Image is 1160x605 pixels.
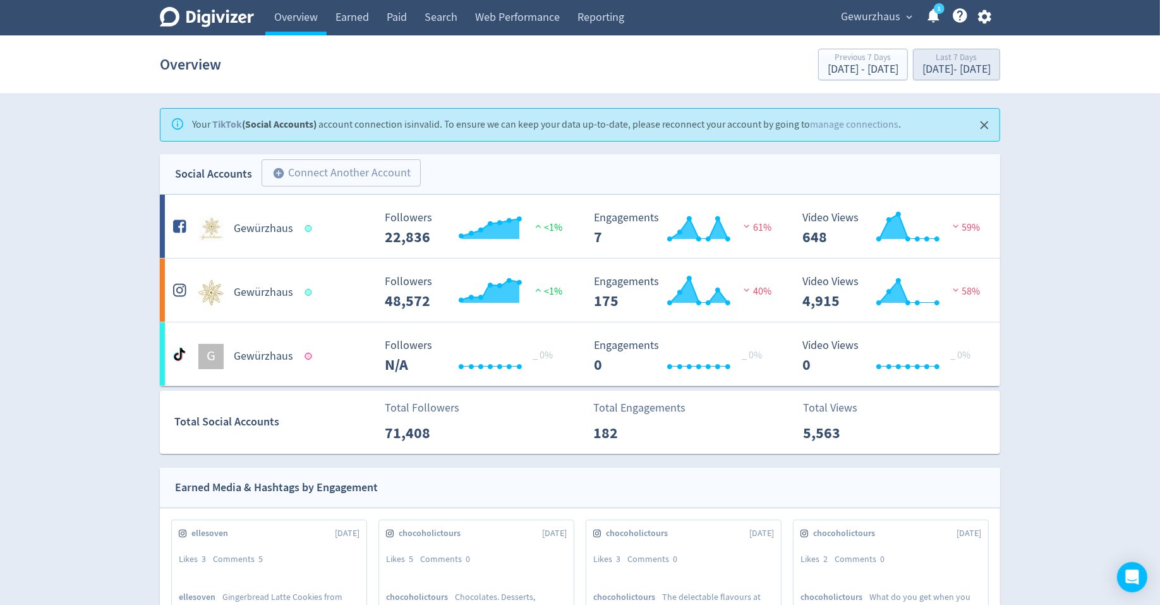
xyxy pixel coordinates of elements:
[385,400,459,417] p: Total Followers
[593,591,662,603] span: chocoholictours
[828,64,898,75] div: [DATE] - [DATE]
[198,216,224,241] img: Gewürzhaus undefined
[803,422,876,444] p: 5,563
[593,400,686,417] p: Total Engagements
[175,479,378,497] div: Earned Media & Hashtags by Engagement
[818,49,908,80] button: Previous 7 Days[DATE] - [DATE]
[810,118,898,131] a: manage connections
[532,221,563,234] span: <1%
[922,53,991,64] div: Last 7 Days
[828,53,898,64] div: Previous 7 Days
[305,225,316,232] span: Data last synced: 15 Sep 2025, 1:01am (AEST)
[212,118,242,131] a: TikTok
[813,527,882,540] span: chocoholictours
[202,553,206,565] span: 3
[749,527,774,540] span: [DATE]
[740,221,753,231] img: negative-performance.svg
[160,259,1000,322] a: Gewürzhaus undefinedGewürzhaus Followers --- Followers 48,572 <1% Engagements 175 Engagements 175...
[801,553,835,566] div: Likes
[841,7,900,27] span: Gewurzhaus
[385,422,457,444] p: 71,408
[174,413,376,431] div: Total Social Accounts
[616,553,620,565] span: 3
[179,591,222,603] span: ellesoven
[673,553,677,565] span: 0
[379,212,569,245] svg: Followers ---
[234,221,293,236] h5: Gewürzhaus
[198,344,224,369] div: G
[335,527,359,540] span: [DATE]
[420,553,477,566] div: Comments
[588,339,777,373] svg: Engagements 0
[957,527,981,540] span: [DATE]
[740,221,771,234] span: 61%
[198,280,224,305] img: Gewürzhaus undefined
[797,339,986,373] svg: Video Views 0
[379,276,569,309] svg: Followers ---
[542,527,567,540] span: [DATE]
[950,221,962,231] img: negative-performance.svg
[801,591,869,603] span: chocoholictours
[532,285,563,298] span: <1%
[466,553,470,565] span: 0
[797,212,986,245] svg: Video Views 648
[533,349,553,362] span: _ 0%
[627,553,684,566] div: Comments
[386,591,455,603] span: chocoholictours
[938,4,941,13] text: 1
[950,285,981,298] span: 58%
[212,118,317,131] strong: (Social Accounts)
[742,349,762,362] span: _ 0%
[160,322,1000,386] a: GGewürzhaus Followers --- _ 0% Followers N/A Engagements 0 Engagements 0 _ 0% Video Views 0 Video...
[1117,562,1147,592] div: Open Intercom Messenger
[913,49,1000,80] button: Last 7 Days[DATE]- [DATE]
[409,553,413,565] span: 5
[262,159,421,187] button: Connect Another Account
[588,212,777,245] svg: Engagements 7
[252,161,421,187] a: Connect Another Account
[837,7,915,27] button: Gewurzhaus
[234,285,293,300] h5: Gewürzhaus
[823,553,828,565] span: 2
[740,285,771,298] span: 40%
[532,285,545,295] img: positive-performance.svg
[950,221,981,234] span: 59%
[934,3,945,14] a: 1
[922,64,991,75] div: [DATE] - [DATE]
[950,285,962,295] img: negative-performance.svg
[213,553,270,566] div: Comments
[532,221,545,231] img: positive-performance.svg
[160,44,221,85] h1: Overview
[386,553,420,566] div: Likes
[593,553,627,566] div: Likes
[880,553,885,565] span: 0
[179,553,213,566] div: Likes
[399,527,468,540] span: chocoholictours
[588,276,777,309] svg: Engagements 175
[951,349,971,362] span: _ 0%
[234,349,293,364] h5: Gewürzhaus
[191,527,235,540] span: ellesoven
[258,553,263,565] span: 5
[740,285,753,295] img: negative-performance.svg
[974,115,995,136] button: Close
[305,289,316,296] span: Data last synced: 15 Sep 2025, 1:01am (AEST)
[379,339,569,373] svg: Followers ---
[606,527,675,540] span: chocoholictours
[835,553,891,566] div: Comments
[272,167,285,180] span: add_circle
[903,11,915,23] span: expand_more
[305,353,316,360] span: Data last synced: 3 Sep 2023, 6:01am (AEST)
[175,165,252,183] div: Social Accounts
[192,113,901,137] div: Your account connection is invalid . To ensure we can keep your data up-to-date, please reconnect...
[160,195,1000,258] a: Gewürzhaus undefinedGewürzhaus Followers --- Followers 22,836 <1% Engagements 7 Engagements 7 61%...
[797,276,986,309] svg: Video Views 4,915
[803,400,876,417] p: Total Views
[593,422,666,444] p: 182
